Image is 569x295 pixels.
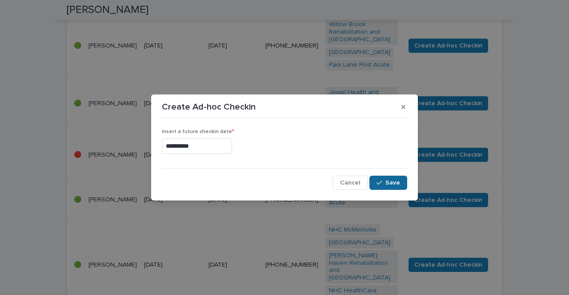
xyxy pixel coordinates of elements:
button: Cancel [333,176,368,190]
span: Insert a future checkin date [162,129,234,134]
button: Save [369,176,407,190]
p: Create Ad-hoc Checkin [162,102,256,112]
span: Save [385,180,400,186]
span: Cancel [340,180,360,186]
